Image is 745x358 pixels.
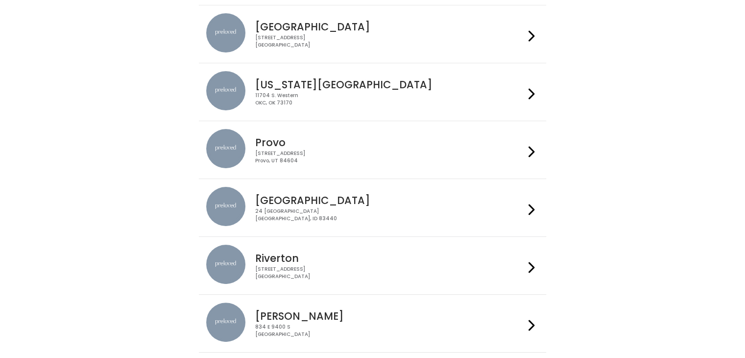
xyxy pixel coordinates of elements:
h4: [GEOGRAPHIC_DATA] [255,195,525,206]
div: [STREET_ADDRESS] Provo, UT 84604 [255,150,525,164]
a: preloved location [GEOGRAPHIC_DATA] 24 [GEOGRAPHIC_DATA][GEOGRAPHIC_DATA], ID 83440 [206,187,539,229]
a: preloved location [PERSON_NAME] 834 E 9400 S[GEOGRAPHIC_DATA] [206,303,539,344]
img: preloved location [206,71,245,110]
div: 11704 S. Western OKC, OK 73170 [255,92,525,106]
a: preloved location Provo [STREET_ADDRESS]Provo, UT 84604 [206,129,539,171]
div: 24 [GEOGRAPHIC_DATA] [GEOGRAPHIC_DATA], ID 83440 [255,208,525,222]
h4: [PERSON_NAME] [255,310,525,322]
img: preloved location [206,303,245,342]
h4: [GEOGRAPHIC_DATA] [255,21,525,32]
h4: [US_STATE][GEOGRAPHIC_DATA] [255,79,525,90]
img: preloved location [206,13,245,52]
a: preloved location [GEOGRAPHIC_DATA] [STREET_ADDRESS][GEOGRAPHIC_DATA] [206,13,539,55]
img: preloved location [206,245,245,284]
h4: Provo [255,137,525,148]
div: [STREET_ADDRESS] [GEOGRAPHIC_DATA] [255,34,525,49]
a: preloved location [US_STATE][GEOGRAPHIC_DATA] 11704 S. WesternOKC, OK 73170 [206,71,539,113]
h4: Riverton [255,253,525,264]
img: preloved location [206,187,245,226]
img: preloved location [206,129,245,168]
div: [STREET_ADDRESS] [GEOGRAPHIC_DATA] [255,266,525,280]
div: 834 E 9400 S [GEOGRAPHIC_DATA] [255,324,525,338]
a: preloved location Riverton [STREET_ADDRESS][GEOGRAPHIC_DATA] [206,245,539,286]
